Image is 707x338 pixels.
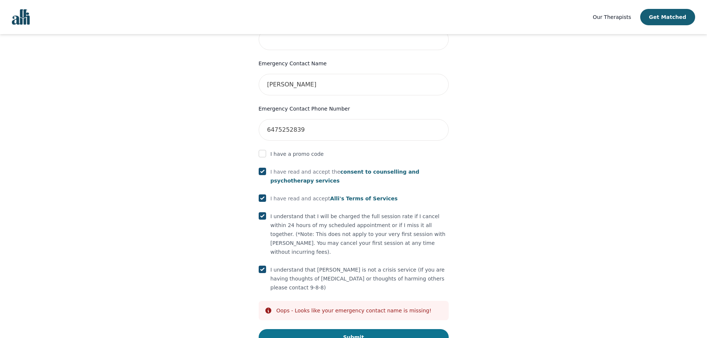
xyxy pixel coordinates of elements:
span: Our Therapists [593,14,631,20]
label: Emergency Contact Name [259,59,449,68]
p: I have read and accept [271,194,398,203]
div: Looks like your emergency contact name is missing! [276,307,432,314]
label: Emergency Contact Phone Number [259,104,449,113]
p: I have read and accept the [271,167,449,185]
span: Alli's Terms of Services [330,196,398,201]
p: I understand that [PERSON_NAME] is not a crisis service (If you are having thoughts of [MEDICAL_D... [271,265,449,292]
p: I understand that I will be charged the full session rate if I cancel within 24 hours of my sched... [271,212,449,256]
a: Our Therapists [593,13,631,22]
button: Get Matched [640,9,695,25]
img: alli logo [12,9,30,25]
span: consent to counselling and psychotherapy services [271,169,419,184]
p: I have a promo code [271,150,324,158]
span: Oops - [276,308,293,314]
